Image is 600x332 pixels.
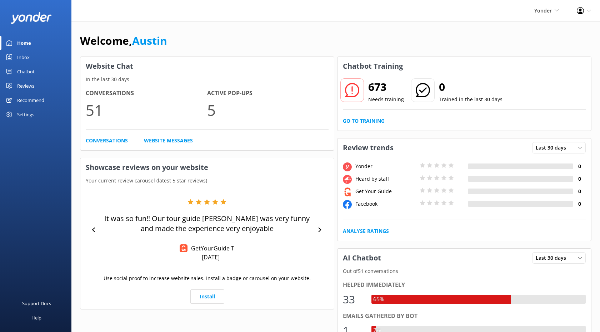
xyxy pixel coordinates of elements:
[190,289,224,304] a: Install
[343,312,586,321] div: Emails gathered by bot
[207,89,329,98] h4: Active Pop-ups
[132,33,167,48] a: Austin
[337,57,408,75] h3: Chatbot Training
[343,227,389,235] a: Analyse Ratings
[104,274,311,282] p: Use social proof to increase website sales. Install a badge or carousel on your website.
[17,107,34,122] div: Settings
[86,98,207,122] p: 51
[17,64,35,79] div: Chatbot
[573,175,586,183] h4: 0
[80,158,334,177] h3: Showcase reviews on your website
[354,187,418,195] div: Get Your Guide
[80,75,334,83] p: In the last 30 days
[439,96,502,103] p: Trained in the last 30 days
[144,137,193,145] a: Website Messages
[11,12,52,24] img: yonder-white-logo.png
[337,249,386,267] h3: AI Chatbot
[22,296,51,311] div: Support Docs
[368,78,404,96] h2: 673
[86,137,128,145] a: Conversations
[343,291,364,308] div: 33
[86,89,207,98] h4: Conversations
[536,144,570,152] span: Last 30 days
[17,36,31,50] div: Home
[573,162,586,170] h4: 0
[536,254,570,262] span: Last 30 days
[573,200,586,208] h4: 0
[534,7,552,14] span: Yonder
[31,311,41,325] div: Help
[80,57,334,75] h3: Website Chat
[354,162,418,170] div: Yonder
[17,93,44,107] div: Recommend
[80,177,334,185] p: Your current review carousel (latest 5 star reviews)
[202,253,220,261] p: [DATE]
[337,267,591,275] p: Out of 51 conversations
[207,98,329,122] p: 5
[573,187,586,195] h4: 0
[17,79,34,93] div: Reviews
[343,280,586,290] div: Helped immediately
[17,50,30,64] div: Inbox
[337,138,399,157] h3: Review trends
[371,295,386,304] div: 65%
[180,244,187,252] img: Get Your Guide Reviews
[343,117,385,125] a: Go to Training
[187,244,234,252] p: GetYourGuide T
[439,78,502,96] h2: 0
[100,214,315,234] p: It was so fun!! Our tour guide [PERSON_NAME] was very funny and made the experience very enjoyable
[354,175,418,183] div: Heard by staff
[368,96,404,103] p: Needs training
[354,200,418,208] div: Facebook
[80,32,167,49] h1: Welcome,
